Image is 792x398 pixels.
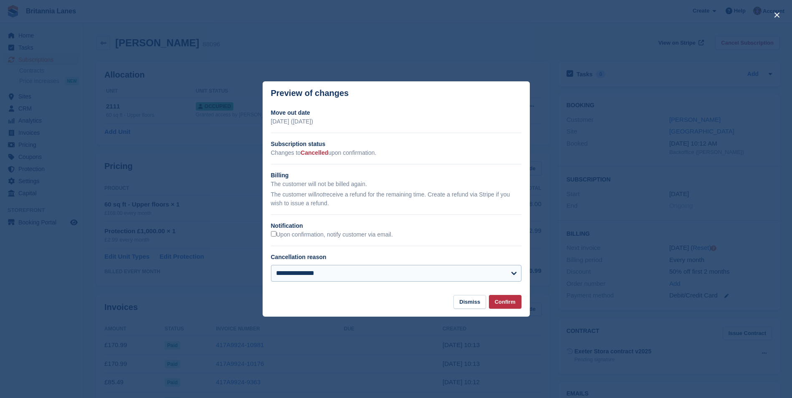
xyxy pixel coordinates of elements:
h2: Notification [271,222,521,230]
button: close [770,8,784,22]
p: The customer will not be billed again. [271,180,521,189]
em: not [316,191,324,198]
p: The customer will receive a refund for the remaining time. Create a refund via Stripe if you wish... [271,190,521,208]
input: Upon confirmation, notify customer via email. [271,231,276,237]
button: Confirm [489,295,521,309]
h2: Subscription status [271,140,521,149]
label: Upon confirmation, notify customer via email. [271,231,393,239]
button: Dismiss [453,295,486,309]
h2: Move out date [271,108,521,117]
p: [DATE] ([DATE]) [271,117,521,126]
p: Changes to upon confirmation. [271,149,521,157]
span: Cancelled [301,149,328,156]
p: Preview of changes [271,88,349,98]
h2: Billing [271,171,521,180]
label: Cancellation reason [271,254,326,260]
